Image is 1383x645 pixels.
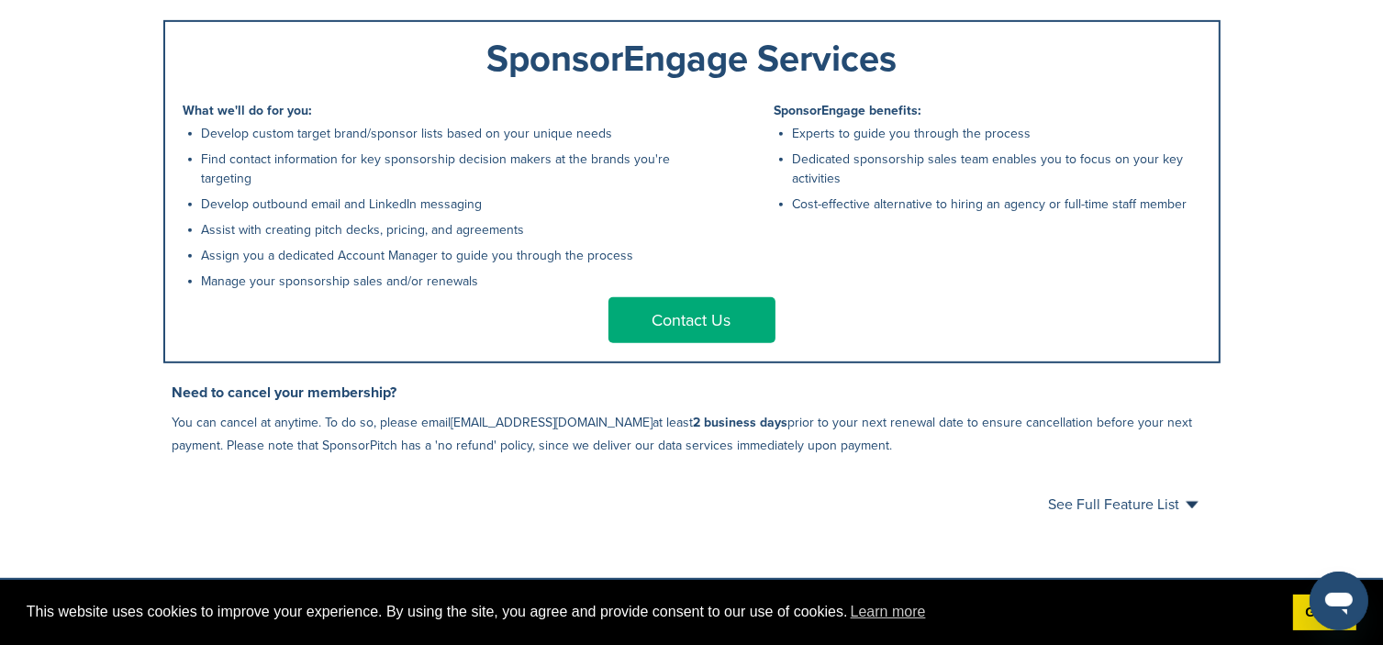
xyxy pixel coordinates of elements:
[775,103,922,118] b: SponsorEngage benefits:
[202,246,683,265] li: Assign you a dedicated Account Manager to guide you through the process
[202,272,683,291] li: Manage your sponsorship sales and/or renewals
[202,220,683,239] li: Assist with creating pitch decks, pricing, and agreements
[1049,497,1199,512] a: See Full Feature List
[694,415,788,430] b: 2 business days
[793,124,1200,143] li: Experts to guide you through the process
[1293,595,1356,631] a: dismiss cookie message
[184,103,313,118] b: What we'll do for you:
[173,411,1221,457] p: You can cancel at anytime. To do so, please email at least prior to your next renewal date to ens...
[27,598,1278,626] span: This website uses cookies to improve your experience. By using the site, you agree and provide co...
[202,150,683,188] li: Find contact information for key sponsorship decision makers at the brands you're targeting
[173,382,1221,404] h3: Need to cancel your membership?
[452,415,653,430] a: [EMAIL_ADDRESS][DOMAIN_NAME]
[793,150,1200,188] li: Dedicated sponsorship sales team enables you to focus on your key activities
[202,124,683,143] li: Develop custom target brand/sponsor lists based on your unique needs
[184,40,1200,77] div: SponsorEngage Services
[848,598,929,626] a: learn more about cookies
[793,195,1200,214] li: Cost-effective alternative to hiring an agency or full-time staff member
[1310,572,1368,630] iframe: Button to launch messaging window
[202,195,683,214] li: Develop outbound email and LinkedIn messaging
[608,297,775,343] a: Contact Us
